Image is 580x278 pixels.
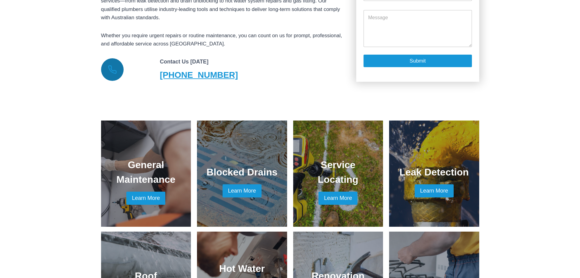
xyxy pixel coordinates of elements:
[101,31,347,48] p: Whether you require urgent repairs or routine maintenance, you can count on us for prompt, profes...
[364,54,472,67] button: Submit
[160,58,258,66] h6: Contact Us [DATE]
[160,69,258,81] a: [PHONE_NUMBER]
